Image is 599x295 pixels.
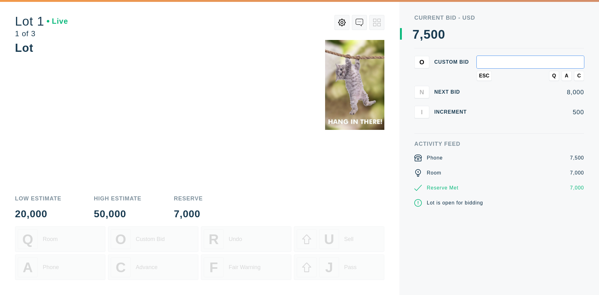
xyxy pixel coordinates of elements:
[115,231,126,247] span: O
[427,184,459,192] div: Reserve Met
[15,30,68,37] div: 1 of 3
[438,28,445,41] div: 0
[570,154,584,162] div: 7,500
[565,73,568,79] span: A
[15,226,105,252] button: QRoom
[414,106,429,118] button: I
[43,236,58,243] div: Room
[174,196,203,201] div: Reserve
[420,88,424,96] span: N
[209,259,218,275] span: F
[414,15,584,21] div: Current Bid - USD
[414,141,584,147] div: Activity Feed
[15,196,61,201] div: Low Estimate
[229,236,242,243] div: Undo
[421,108,423,116] span: I
[574,71,584,81] button: C
[549,71,559,81] button: Q
[324,231,334,247] span: U
[412,28,420,41] div: 7
[201,254,291,280] button: FFair Warning
[47,17,68,25] div: Live
[15,209,61,219] div: 20,000
[43,264,59,271] div: Phone
[562,71,572,81] button: A
[552,73,556,79] span: Q
[477,71,492,81] button: ESC
[201,226,291,252] button: RUndo
[434,60,472,65] div: Custom bid
[570,184,584,192] div: 7,000
[108,254,198,280] button: CAdvance
[414,86,429,98] button: N
[477,109,584,115] div: 500
[15,42,33,54] div: Lot
[174,209,203,219] div: 7,000
[325,259,333,275] span: J
[344,264,357,271] div: Pass
[419,58,424,66] span: O
[209,231,219,247] span: R
[414,56,429,68] button: O
[108,226,198,252] button: OCustom Bid
[434,90,472,95] div: Next Bid
[570,169,584,177] div: 7,000
[577,73,581,79] span: C
[116,259,126,275] span: C
[94,209,142,219] div: 50,000
[420,28,423,153] div: ,
[294,226,384,252] button: USell
[94,196,142,201] div: High Estimate
[431,28,438,41] div: 0
[477,89,584,95] div: 8,000
[344,236,353,243] div: Sell
[136,236,165,243] div: Custom Bid
[23,259,33,275] span: A
[479,73,489,79] span: ESC
[294,254,384,280] button: JPass
[427,199,483,207] div: Lot is open for bidding
[229,264,261,271] div: Fair Warning
[423,28,431,41] div: 5
[427,154,443,162] div: Phone
[22,231,33,247] span: Q
[15,15,68,27] div: Lot 1
[434,110,472,115] div: Increment
[427,169,441,177] div: Room
[15,254,105,280] button: APhone
[136,264,158,271] div: Advance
